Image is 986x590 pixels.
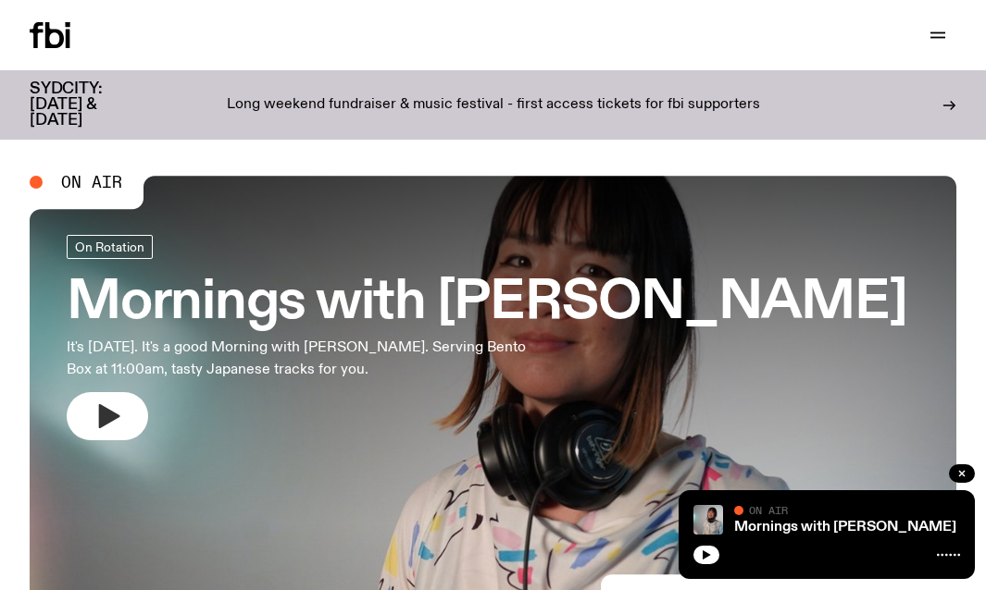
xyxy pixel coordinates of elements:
img: Kana Frazer is smiling at the camera with her head tilted slightly to her left. She wears big bla... [693,505,723,535]
p: Long weekend fundraiser & music festival - first access tickets for fbi supporters [227,97,760,114]
a: Mornings with [PERSON_NAME] [734,520,956,535]
h3: Mornings with [PERSON_NAME] [67,277,907,329]
h3: SYDCITY: [DATE] & [DATE] [30,81,148,129]
span: On Rotation [75,240,144,253]
span: On Air [749,504,788,516]
a: Mornings with [PERSON_NAME]It's [DATE]. It's a good Morning with [PERSON_NAME]. Serving Bento Box... [67,235,907,440]
span: On Air [61,174,122,191]
p: It's [DATE]. It's a good Morning with [PERSON_NAME]. Serving Bento Box at 11:00am, tasty Japanese... [67,337,541,381]
a: On Rotation [67,235,153,259]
